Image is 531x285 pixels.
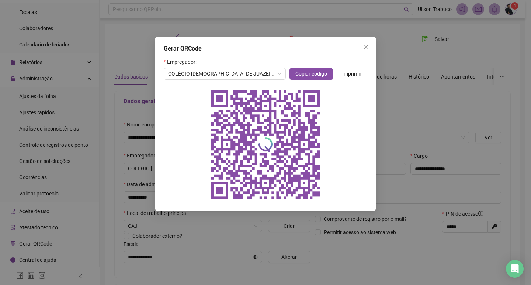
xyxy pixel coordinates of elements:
[342,70,361,78] span: Imprimir
[164,44,367,53] div: Gerar QRCode
[168,68,281,79] span: COLÉGIO ADVENTISTA DE JUAZEIRO
[164,56,200,68] label: Empregador
[206,86,324,204] img: qrcode do empregador
[336,68,367,80] button: Imprimir
[295,70,327,78] span: Copiar código
[289,68,333,80] button: Copiar código
[360,41,372,53] button: Close
[506,260,524,278] div: Open Intercom Messenger
[363,44,369,50] span: close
